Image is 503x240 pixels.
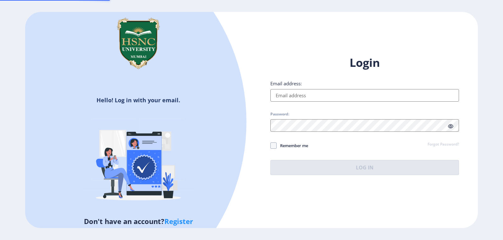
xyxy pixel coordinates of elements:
img: hsnc.png [107,12,170,75]
label: Email address: [270,80,302,87]
input: Email address [270,89,459,102]
h1: Login [270,55,459,70]
h5: Don't have an account? [30,216,247,226]
img: Verified-rafiki.svg [83,106,193,216]
button: Log In [270,160,459,175]
span: Remember me [277,142,308,149]
a: Register [164,216,193,226]
label: Password: [270,112,289,117]
a: Forgot Password? [428,142,459,147]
